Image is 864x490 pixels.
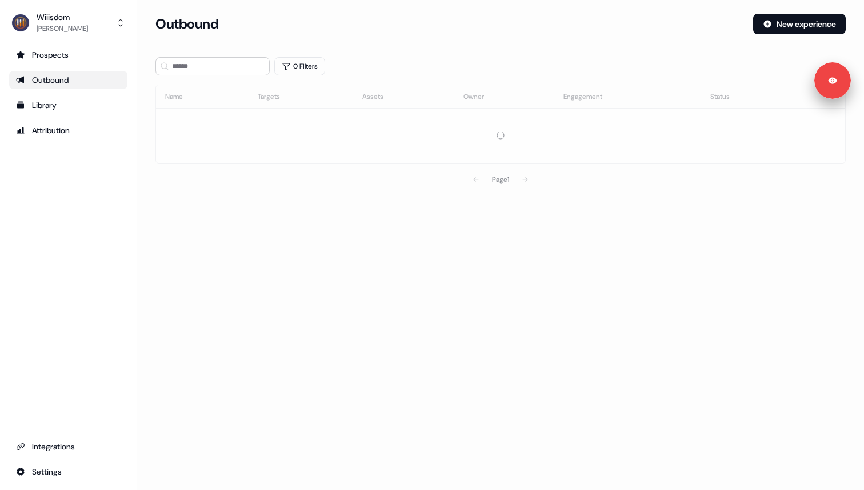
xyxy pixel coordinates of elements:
[16,74,121,86] div: Outbound
[9,46,127,64] a: Go to prospects
[16,99,121,111] div: Library
[753,14,846,34] button: New experience
[16,466,121,477] div: Settings
[16,125,121,136] div: Attribution
[9,463,127,481] a: Go to integrations
[155,15,218,33] h3: Outbound
[9,71,127,89] a: Go to outbound experience
[274,57,325,75] button: 0 Filters
[16,441,121,452] div: Integrations
[9,96,127,114] a: Go to templates
[16,49,121,61] div: Prospects
[9,9,127,37] button: Wiiisdom[PERSON_NAME]
[37,11,88,23] div: Wiiisdom
[9,437,127,456] a: Go to integrations
[9,121,127,140] a: Go to attribution
[37,23,88,34] div: [PERSON_NAME]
